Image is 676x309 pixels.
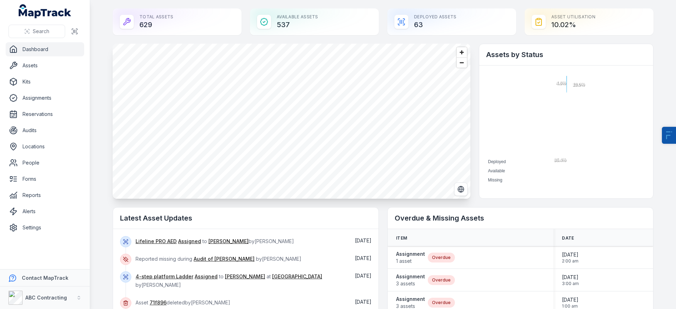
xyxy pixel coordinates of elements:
[6,140,84,154] a: Locations
[6,172,84,186] a: Forms
[396,251,425,265] a: Assignment1 asset
[562,235,574,241] span: Date
[136,273,322,288] span: to at by [PERSON_NAME]
[6,204,84,218] a: Alerts
[562,251,578,264] time: 31/08/2024, 2:00:00 am
[355,273,371,279] time: 05/09/2025, 1:28:55 pm
[457,57,467,68] button: Zoom out
[208,238,249,245] a: [PERSON_NAME]
[33,28,49,35] span: Search
[355,299,371,305] time: 05/09/2025, 10:45:39 am
[355,255,371,261] span: [DATE]
[562,296,578,309] time: 31/01/2025, 1:00:00 am
[488,168,505,173] span: Available
[22,275,68,281] strong: Contact MapTrack
[562,274,579,281] span: [DATE]
[428,275,455,285] div: Overdue
[486,50,646,60] h2: Assets by Status
[488,178,502,183] span: Missing
[562,303,578,309] span: 1:00 am
[355,299,371,305] span: [DATE]
[6,123,84,137] a: Audits
[396,235,407,241] span: Item
[454,183,468,196] button: Switch to Satellite View
[19,4,71,18] a: MapTrack
[562,251,578,258] span: [DATE]
[428,298,455,308] div: Overdue
[6,91,84,105] a: Assignments
[396,296,425,303] strong: Assignment
[136,273,193,280] a: 4-step platform Ladder
[6,188,84,202] a: Reports
[355,255,371,261] time: 05/09/2025, 1:32:23 pm
[25,295,67,301] strong: ABC Contracting
[120,213,371,223] h2: Latest Asset Updates
[113,44,470,199] canvas: Map
[562,296,578,303] span: [DATE]
[6,75,84,89] a: Kits
[396,258,425,265] span: 1 asset
[136,238,177,245] a: Lifeline PRO AED
[457,47,467,57] button: Zoom in
[6,221,84,235] a: Settings
[136,256,301,262] span: Reported missing during by [PERSON_NAME]
[396,251,425,258] strong: Assignment
[562,274,579,286] time: 30/11/2024, 3:00:00 am
[136,238,294,244] span: to by [PERSON_NAME]
[194,255,255,262] a: Audit of [PERSON_NAME]
[8,25,65,38] button: Search
[355,237,371,243] time: 05/09/2025, 1:32:42 pm
[355,273,371,279] span: [DATE]
[272,273,322,280] a: [GEOGRAPHIC_DATA]
[136,299,230,305] span: Asset deleted by [PERSON_NAME]
[396,280,425,287] span: 3 assets
[562,258,578,264] span: 2:00 am
[6,156,84,170] a: People
[395,213,646,223] h2: Overdue & Missing Assets
[396,273,425,280] strong: Assignment
[488,159,506,164] span: Deployed
[562,281,579,286] span: 3:00 am
[428,253,455,262] div: Overdue
[396,273,425,287] a: Assignment3 assets
[6,107,84,121] a: Reservations
[178,238,201,245] a: Assigned
[150,299,167,306] a: 71f896
[6,58,84,73] a: Assets
[195,273,218,280] a: Assigned
[6,42,84,56] a: Dashboard
[225,273,265,280] a: [PERSON_NAME]
[355,237,371,243] span: [DATE]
